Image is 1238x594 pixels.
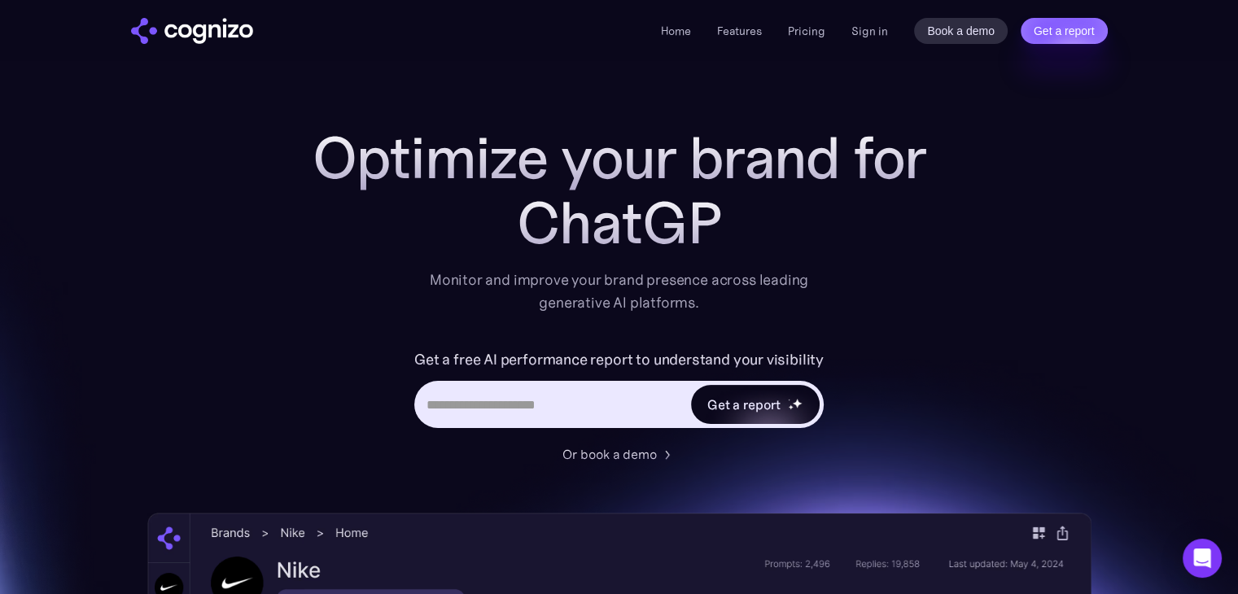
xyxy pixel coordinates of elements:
img: tab_domain_overview_orange.svg [44,103,57,116]
a: Pricing [788,24,825,38]
a: Features [717,24,762,38]
div: Open Intercom Messenger [1183,539,1222,578]
img: star [788,404,794,410]
a: Get a report [1021,18,1108,44]
div: Keywords by Traffic [180,104,274,115]
a: Home [661,24,691,38]
img: star [788,399,790,401]
a: home [131,18,253,44]
img: website_grey.svg [26,42,39,55]
div: Monitor and improve your brand presence across leading generative AI platforms. [419,269,820,314]
a: Book a demo [914,18,1008,44]
a: Get a reportstarstarstar [689,383,821,426]
img: cognizo logo [131,18,253,44]
div: Domain Overview [62,104,146,115]
div: v 4.0.25 [46,26,80,39]
a: Sign in [851,21,888,41]
div: ChatGP [294,190,945,256]
img: star [792,398,803,408]
form: Hero URL Input Form [414,347,824,436]
label: Get a free AI performance report to understand your visibility [414,347,824,373]
img: logo_orange.svg [26,26,39,39]
div: Get a report [707,395,781,414]
div: Domain: [URL] [42,42,116,55]
div: Or book a demo [562,444,657,464]
a: Or book a demo [562,444,676,464]
h1: Optimize your brand for [294,125,945,190]
img: tab_keywords_by_traffic_grey.svg [162,103,175,116]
